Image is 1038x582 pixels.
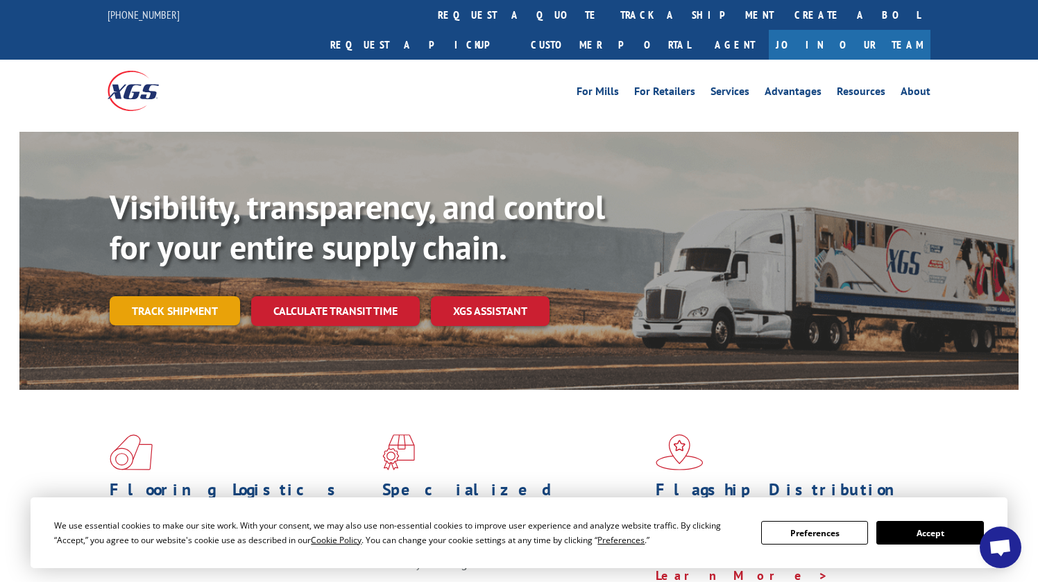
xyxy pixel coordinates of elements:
[656,434,704,470] img: xgs-icon-flagship-distribution-model-red
[765,86,822,101] a: Advantages
[769,30,930,60] a: Join Our Team
[597,534,645,546] span: Preferences
[431,296,550,326] a: XGS ASSISTANT
[382,434,415,470] img: xgs-icon-focused-on-flooring-red
[110,185,605,268] b: Visibility, transparency, and control for your entire supply chain.
[980,527,1021,568] a: Open chat
[837,86,885,101] a: Resources
[251,296,420,326] a: Calculate transit time
[110,522,371,571] span: As an industry carrier of choice, XGS has brought innovation and dedication to flooring logistics...
[110,434,153,470] img: xgs-icon-total-supply-chain-intelligence-red
[110,296,240,325] a: Track shipment
[382,481,645,522] h1: Specialized Freight Experts
[108,8,180,22] a: [PHONE_NUMBER]
[761,521,868,545] button: Preferences
[901,86,930,101] a: About
[520,30,701,60] a: Customer Portal
[876,521,983,545] button: Accept
[711,86,749,101] a: Services
[110,481,372,522] h1: Flooring Logistics Solutions
[311,534,361,546] span: Cookie Policy
[656,481,918,522] h1: Flagship Distribution Model
[54,518,745,547] div: We use essential cookies to make our site work. With your consent, we may also use non-essential ...
[320,30,520,60] a: Request a pickup
[634,86,695,101] a: For Retailers
[577,86,619,101] a: For Mills
[701,30,769,60] a: Agent
[31,497,1007,568] div: Cookie Consent Prompt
